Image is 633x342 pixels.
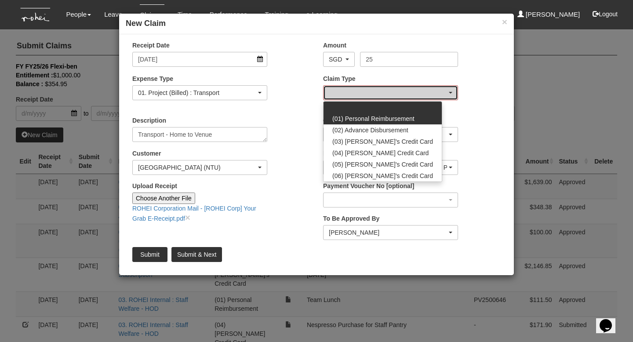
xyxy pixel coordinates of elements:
input: Submit [132,247,167,262]
div: [GEOGRAPHIC_DATA] (NTU) [138,163,256,172]
iframe: chat widget [596,307,624,333]
button: × [502,17,507,26]
span: (06) [PERSON_NAME]'s Credit Card [332,171,433,180]
span: (04) [PERSON_NAME] Credit Card [332,149,429,157]
button: Nanyang Technological University (NTU) [132,160,267,175]
label: Amount [323,41,346,50]
div: SGD [329,55,344,64]
label: Claim Type [323,74,356,83]
input: Submit & Next [171,247,222,262]
span: (03) [PERSON_NAME]'s Credit Card [332,137,433,146]
span: (01) Personal Reimbursement [332,114,415,123]
label: Payment Voucher No [optional] [323,182,414,190]
label: Expense Type [132,74,173,83]
a: ROHEI Corporation Mail - [ROHEI Corp] Your Grab E-Receipt.pdf [132,205,256,222]
label: To Be Approved By [323,214,379,223]
div: 01. Project (Billed) : Transport [138,88,256,97]
input: Choose Another File [132,193,195,204]
label: Description [132,116,166,125]
b: New Claim [126,19,166,28]
button: 01. Project (Billed) : Transport [132,85,267,100]
span: (02) Advance Disbursement [332,126,408,135]
a: close [185,212,190,222]
button: Abel Tan [323,225,458,240]
button: SGD [323,52,355,67]
label: Upload Receipt [132,182,177,190]
span: (05) [PERSON_NAME]'s Credit Card [332,160,433,169]
label: Customer [132,149,161,158]
input: d/m/yyyy [132,52,267,67]
span: This field is required. [323,101,380,108]
div: [PERSON_NAME] [329,228,447,237]
label: Receipt Date [132,41,170,50]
